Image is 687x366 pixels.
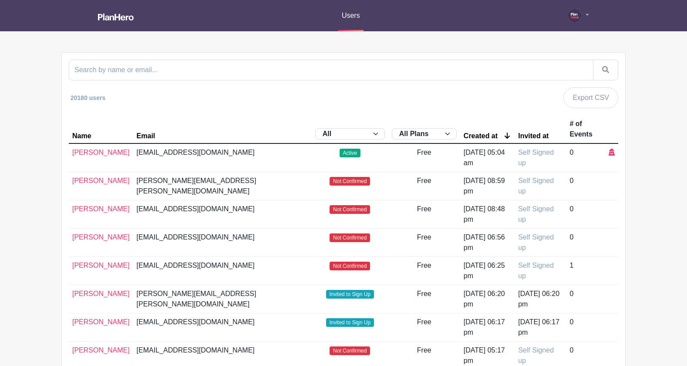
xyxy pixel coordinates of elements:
td: 0 [566,172,605,200]
span: Self Signed up [518,346,554,364]
span: Not Confirmed [330,262,370,270]
a: [PERSON_NAME] [72,205,130,213]
img: PH-Logo-Circle-Centered-Purple.jpg [568,9,582,23]
a: Name [72,133,130,140]
small: 20180 users [71,94,105,101]
a: [PERSON_NAME] [72,290,130,297]
td: Free [388,143,460,172]
th: # of Events [566,115,605,143]
span: Not Confirmed [330,233,370,242]
td: [DATE] 05:04 am [460,143,515,172]
a: [PERSON_NAME] [72,318,130,326]
a: Created at [464,132,511,140]
td: 1 [566,257,605,285]
td: Free [388,200,460,229]
td: Free [388,257,460,285]
a: Email [137,133,308,140]
a: Invited at [518,133,562,140]
span: Self Signed up [518,262,554,279]
td: Free [388,172,460,200]
span: Active [340,149,360,157]
a: [PERSON_NAME] [72,177,130,184]
span: Self Signed up [518,149,554,166]
span: Not Confirmed [330,346,370,355]
td: Free [388,229,460,257]
td: 0 [566,143,605,172]
div: Invited at [518,133,549,140]
td: [DATE] 08:48 pm [460,200,515,229]
span: Not Confirmed [330,177,370,186]
td: [EMAIL_ADDRESS][DOMAIN_NAME] [133,229,312,257]
td: [PERSON_NAME][EMAIL_ADDRESS][PERSON_NAME][DOMAIN_NAME] [133,285,312,313]
span: Users [342,12,360,19]
td: [DATE] 06:25 pm [460,257,515,285]
span: Self Signed up [518,205,554,223]
a: [PERSON_NAME] [72,262,130,269]
a: [PERSON_NAME] [72,233,130,241]
td: [PERSON_NAME][EMAIL_ADDRESS][PERSON_NAME][DOMAIN_NAME] [133,172,312,200]
td: 0 [566,285,605,313]
td: [DATE] 06:56 pm [460,229,515,257]
td: [DATE] 08:59 pm [460,172,515,200]
div: Email [137,133,155,140]
td: [EMAIL_ADDRESS][DOMAIN_NAME] [133,200,312,229]
td: [EMAIL_ADDRESS][DOMAIN_NAME] [133,313,312,342]
img: logo_white-6c42ec7e38ccf1d336a20a19083b03d10ae64f83f12c07503d8b9e83406b4c7d.svg [98,13,134,20]
td: [DATE] 06:20 pm [460,285,515,313]
td: [DATE] 06:17 pm [515,313,566,342]
td: Free [388,285,460,313]
td: Free [388,313,460,342]
td: [EMAIL_ADDRESS][DOMAIN_NAME] [133,257,312,285]
a: [PERSON_NAME] [72,149,130,156]
td: 0 [566,200,605,229]
td: [DATE] 06:17 pm [460,313,515,342]
div: Name [72,133,91,140]
td: [EMAIL_ADDRESS][DOMAIN_NAME] [133,143,312,172]
td: 0 [566,229,605,257]
input: Search by name or email... [69,60,593,80]
div: Created at [464,133,498,140]
td: 0 [566,313,605,342]
span: Not Confirmed [330,205,370,214]
span: Self Signed up [518,233,554,251]
a: Export CSV [563,87,618,108]
span: Invited to Sign Up [326,290,374,299]
span: Self Signed up [518,177,554,195]
span: Invited to Sign Up [326,318,374,327]
a: [PERSON_NAME] [72,346,130,354]
td: [DATE] 06:20 pm [515,285,566,313]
